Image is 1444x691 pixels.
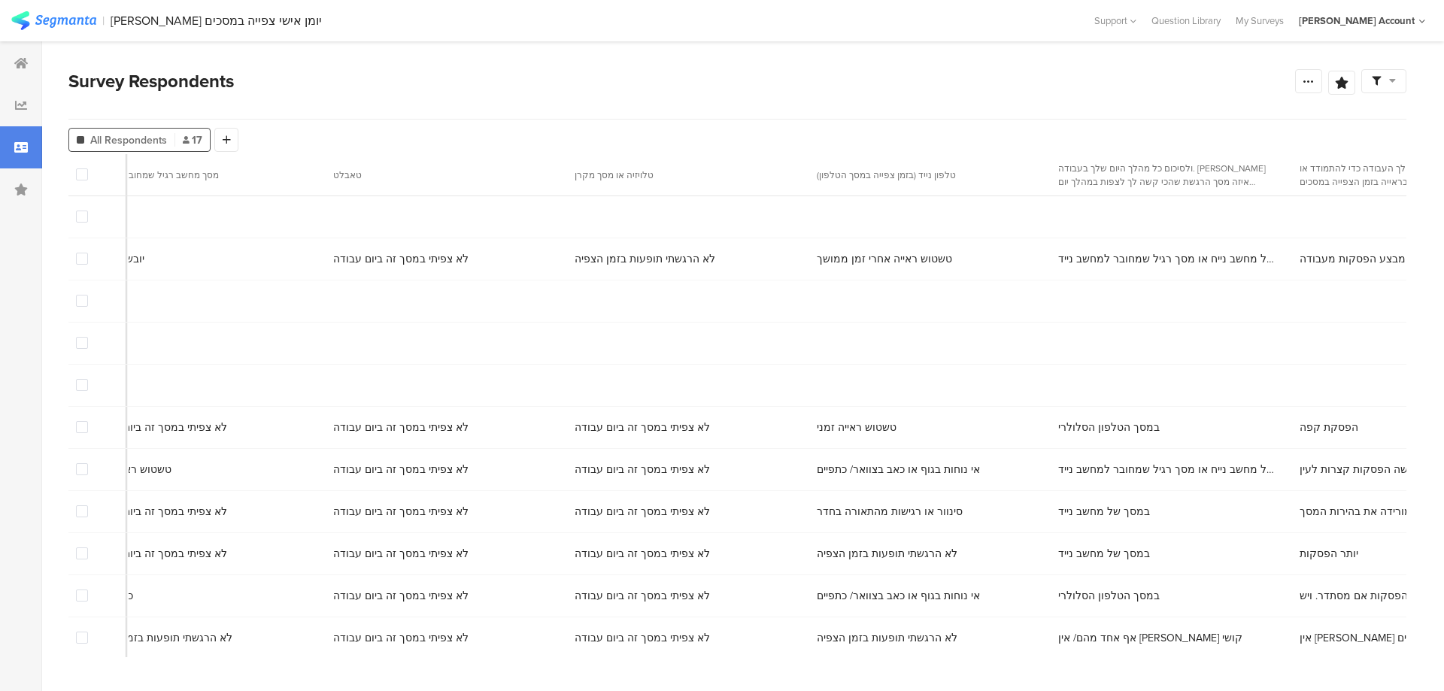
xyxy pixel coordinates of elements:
span: לא צפיתי במסך זה ביום עבודה [333,251,469,267]
span: לא צפיתי במסך זה ביום עבודה [575,546,710,562]
span: לא צפיתי במסך זה ביום עבודה [333,588,469,604]
span: סינוור או רגישות מהתאורה בחדר [817,504,963,520]
span: לא צפיתי במסך זה ביום עבודה [333,504,469,520]
span: Survey Respondents [68,68,234,95]
span: אי נוחות בגוף או כאב בצוואר/ כתפיים [817,462,980,477]
span: לא צפיתי במסך זה ביום עבודה [575,420,710,435]
span: לא צפיתי במסך זה ביום עבודה [92,420,227,435]
span: לא צפיתי במסך זה ביום עבודה [333,546,469,562]
span: לא צפיתי במסך זה ביום עבודה [575,630,710,646]
span: לא צפיתי במסך זה ביום עבודה [333,462,469,477]
span: מסך של מחשב נייח או מסך רגיל שמחובר למחשב נייד [1058,462,1281,477]
section: מסך מחשב רגיל שמחובר למחשב [92,168,308,182]
span: במסך הטלפון הסלולרי [1058,420,1160,435]
span: לא צפיתי במסך זה ביום עבודה [575,504,710,520]
span: יותר הפסקות [1300,546,1358,562]
div: [PERSON_NAME] יומן אישי צפייה במסכים [111,14,322,28]
span: טשטוש ראייה זמני [92,462,171,477]
img: segmanta logo [11,11,96,30]
div: Support [1094,9,1136,32]
span: לא הרגשתי תופעות בזמן הצפיה [92,630,232,646]
a: Question Library [1144,14,1228,28]
span: אף אחד מהם/ אין [PERSON_NAME] קושי [1058,630,1242,646]
span: לא צפיתי במסך זה ביום עבודה [92,546,227,562]
section: טלויזיה או מסך מקרן [575,168,790,182]
span: אי נוחות בגוף או כאב בצוואר/ כתפיים [817,588,980,604]
span: לא צפיתי במסך זה ביום עבודה [333,630,469,646]
section: טלפון נייד (בזמן צפייה במסך הטלפון) [817,168,1033,182]
span: לא צפיתי במסך זה ביום עבודה [575,588,710,604]
span: במסך של מחשב נייד [1058,546,1150,562]
section: ולסיכום כל מהלך היום שלך בעבודה. [PERSON_NAME] איזה מסך הרגשת שהכי קשה לך לצפות במהלך יום העבודה ... [1058,162,1274,189]
span: לא צפיתי במסך זה ביום עבודה [92,504,227,520]
span: אין [PERSON_NAME] קשיים [1300,630,1424,646]
span: All Respondents [90,132,167,148]
section: טאבלט [333,168,549,182]
span: לא צפיתי במסך זה ביום עבודה [333,420,469,435]
span: במסך של מחשב נייד [1058,504,1150,520]
span: 17 [183,132,202,148]
span: לא הרגשתי תופעות בזמן הצפיה [817,630,957,646]
a: My Surveys [1228,14,1291,28]
span: טשטוש ראייה זמני [817,420,896,435]
div: | [102,12,105,29]
span: לא צפיתי במסך זה ביום עבודה [575,462,710,477]
span: לא הרגשתי תופעות בזמן הצפיה [575,251,715,267]
span: לא הרגשתי תופעות בזמן הצפיה [817,546,957,562]
span: הפסקת קפה [1300,420,1358,435]
span: במסך הטלפון הסלולרי [1058,588,1160,604]
span: טשטוש ראייה אחרי זמן ממושך [817,251,952,267]
div: [PERSON_NAME] Account [1299,14,1415,28]
span: מסך של מחשב נייח או מסך רגיל שמחובר למחשב נייד [1058,251,1281,267]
